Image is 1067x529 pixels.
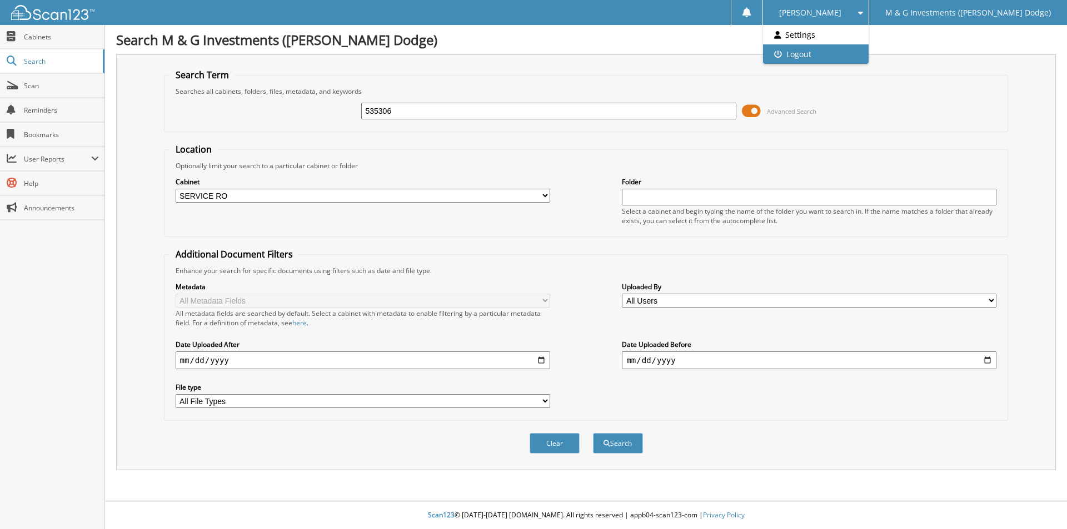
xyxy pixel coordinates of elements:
[622,282,996,291] label: Uploaded By
[622,351,996,369] input: end
[116,31,1056,49] h1: Search M & G Investments ([PERSON_NAME] Dodge)
[292,318,307,328] a: here
[24,203,99,213] span: Announcements
[105,502,1067,529] div: © [DATE]-[DATE] [DOMAIN_NAME]. All rights reserved | appb04-scan123-com |
[428,510,455,520] span: Scan123
[24,154,91,164] span: User Reports
[170,143,217,155] legend: Location
[170,248,298,260] legend: Additional Document Filters
[24,105,99,115] span: Reminders
[530,433,580,454] button: Clear
[24,57,97,66] span: Search
[176,340,550,349] label: Date Uploaded After
[703,510,745,520] a: Privacy Policy
[24,130,99,139] span: Bookmarks
[170,161,1003,170] div: Optionally limit your search to a particular cabinet or folder
[622,340,996,349] label: Date Uploaded Before
[24,179,99,188] span: Help
[622,206,996,225] div: Select a cabinet and begin typing the name of the folder you want to search in. If the name match...
[170,69,235,81] legend: Search Term
[176,351,550,369] input: start
[24,32,99,42] span: Cabinets
[24,81,99,90] span: Scan
[622,177,996,187] label: Folder
[767,107,816,115] span: Advanced Search
[763,25,868,44] a: Settings
[176,382,550,392] label: File type
[170,87,1003,96] div: Searches all cabinets, folders, files, metadata, and keywords
[176,309,550,328] div: All metadata fields are searched by default. Select a cabinet with metadata to enable filtering b...
[170,266,1003,275] div: Enhance your search for specific documents using filters such as date and file type.
[176,282,550,291] label: Metadata
[176,177,550,187] label: Cabinet
[763,44,868,64] a: Logout
[779,9,841,16] span: [PERSON_NAME]
[593,433,643,454] button: Search
[885,9,1051,16] span: M & G Investments ([PERSON_NAME] Dodge)
[11,5,94,20] img: scan123-logo-white.svg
